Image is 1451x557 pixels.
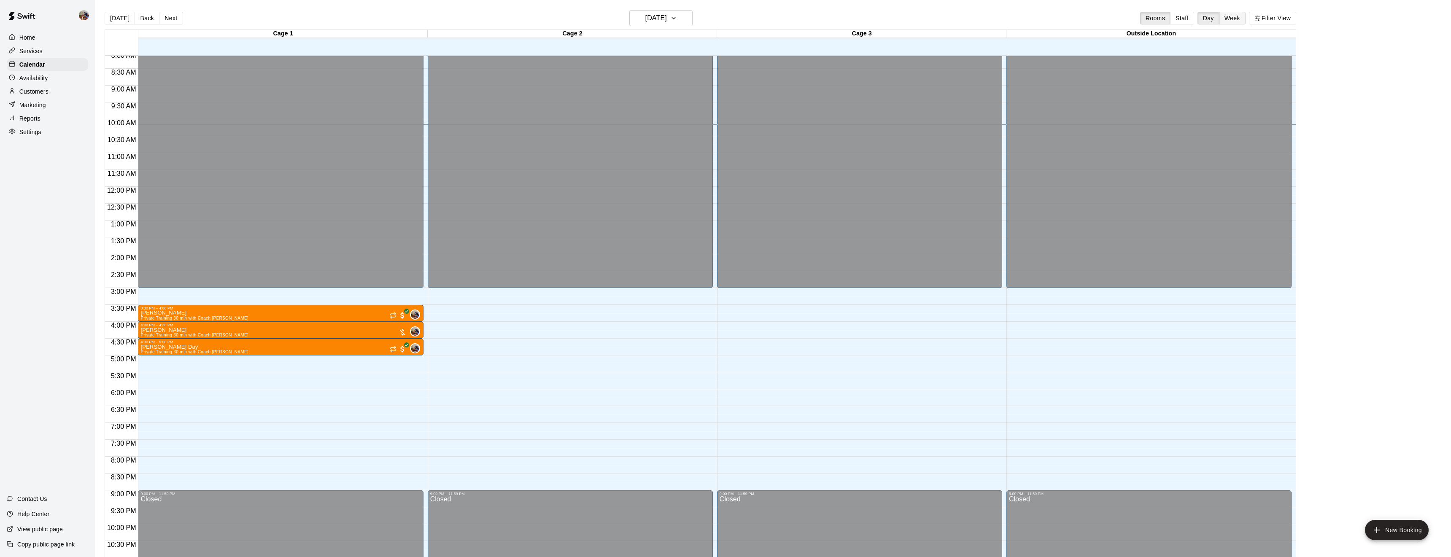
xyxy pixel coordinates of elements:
[7,99,88,111] a: Marketing
[720,492,1000,496] div: 9:00 PM – 11:59 PM
[105,187,138,194] span: 12:00 PM
[105,12,135,24] button: [DATE]
[413,326,420,336] span: Blaine Johnson
[109,237,138,245] span: 1:30 PM
[109,457,138,464] span: 8:00 PM
[105,153,138,160] span: 11:00 AM
[140,350,248,354] span: Private Training 30 min with Coach [PERSON_NAME]
[109,86,138,93] span: 9:00 AM
[140,333,248,337] span: Private Training 30 min with Coach [PERSON_NAME]
[410,326,420,336] div: Blaine Johnson
[7,31,88,44] a: Home
[7,45,88,57] a: Services
[410,309,420,320] div: Blaine Johnson
[109,389,138,396] span: 6:00 PM
[411,310,419,319] img: Blaine Johnson
[17,540,75,549] p: Copy public page link
[138,322,423,339] div: 4:00 PM – 4:30 PM: Harrison Glover
[109,102,138,110] span: 9:30 AM
[410,343,420,353] div: Blaine Johnson
[140,492,421,496] div: 9:00 PM – 11:59 PM
[140,340,421,344] div: 4:30 PM – 5:00 PM
[77,7,95,24] div: Blaine Johnson
[79,10,89,20] img: Blaine Johnson
[1006,30,1296,38] div: Outside Location
[411,327,419,336] img: Blaine Johnson
[717,30,1006,38] div: Cage 3
[19,114,40,123] p: Reports
[390,346,396,352] span: Recurring event
[19,128,41,136] p: Settings
[413,343,420,353] span: Blaine Johnson
[7,112,88,125] a: Reports
[138,305,423,322] div: 3:30 PM – 4:00 PM: Cason Lim
[109,507,138,514] span: 9:30 PM
[19,101,46,109] p: Marketing
[19,87,49,96] p: Customers
[105,170,138,177] span: 11:30 AM
[390,312,396,319] span: Recurring event
[109,372,138,379] span: 5:30 PM
[19,47,43,55] p: Services
[7,72,88,84] a: Availability
[1009,492,1289,496] div: 9:00 PM – 11:59 PM
[1140,12,1171,24] button: Rooms
[109,440,138,447] span: 7:30 PM
[109,322,138,329] span: 4:00 PM
[430,492,710,496] div: 9:00 PM – 11:59 PM
[138,30,428,38] div: Cage 1
[7,126,88,138] a: Settings
[109,339,138,346] span: 4:30 PM
[109,490,138,498] span: 9:00 PM
[159,12,183,24] button: Next
[17,525,63,533] p: View public page
[398,345,407,353] span: All customers have paid
[413,309,420,320] span: Blaine Johnson
[109,305,138,312] span: 3:30 PM
[109,288,138,295] span: 3:00 PM
[109,271,138,278] span: 2:30 PM
[17,495,47,503] p: Contact Us
[138,339,423,355] div: 4:30 PM – 5:00 PM: Waylon Day
[1197,12,1219,24] button: Day
[135,12,159,24] button: Back
[411,344,419,352] img: Blaine Johnson
[109,254,138,261] span: 2:00 PM
[140,323,421,327] div: 4:00 PM – 4:30 PM
[1249,12,1296,24] button: Filter View
[1170,12,1194,24] button: Staff
[19,74,48,82] p: Availability
[105,524,138,531] span: 10:00 PM
[109,406,138,413] span: 6:30 PM
[19,60,45,69] p: Calendar
[109,474,138,481] span: 8:30 PM
[140,316,248,320] span: Private Training 30 min with Coach [PERSON_NAME]
[109,221,138,228] span: 1:00 PM
[140,306,421,310] div: 3:30 PM – 4:00 PM
[109,69,138,76] span: 8:30 AM
[7,58,88,71] a: Calendar
[105,136,138,143] span: 10:30 AM
[105,119,138,126] span: 10:00 AM
[645,12,667,24] h6: [DATE]
[1219,12,1246,24] button: Week
[7,85,88,98] a: Customers
[105,541,138,548] span: 10:30 PM
[109,423,138,430] span: 7:00 PM
[398,311,407,320] span: All customers have paid
[109,355,138,363] span: 5:00 PM
[17,510,49,518] p: Help Center
[19,33,35,42] p: Home
[629,10,693,26] button: [DATE]
[105,204,138,211] span: 12:30 PM
[428,30,717,38] div: Cage 2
